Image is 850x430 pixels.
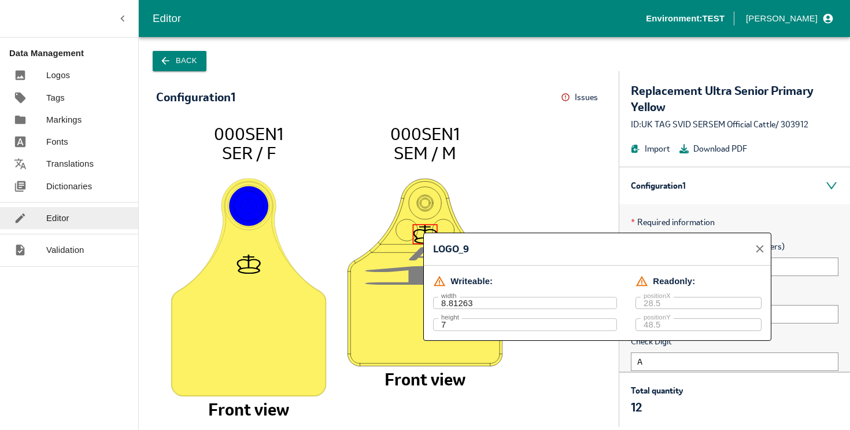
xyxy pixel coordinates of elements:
[156,91,235,104] div: Configuration 1
[749,238,771,260] button: close
[441,313,459,322] label: height
[46,212,69,225] p: Editor
[631,83,838,115] div: Replacement Ultra Senior Primary Yellow
[214,123,283,145] tspan: 000SEN1
[631,118,838,131] div: ID: UK TAG SVID SERSEM Official Cattle / 303912
[679,142,747,155] button: Download PDF
[631,335,838,348] span: Check Digit
[741,9,836,28] button: profile
[631,384,683,397] p: Total quantity
[9,47,138,60] p: Data Management
[358,266,485,288] tspan: 1
[653,275,695,288] p: Readonly:
[153,51,206,71] button: Back
[390,123,460,145] tspan: 000SEN1
[46,69,70,82] p: Logos
[394,142,456,164] tspan: SEM / M
[222,142,276,164] tspan: SER / F
[46,244,84,256] p: Validation
[561,89,601,106] button: Issues
[644,313,671,322] label: positionY
[46,180,92,193] p: Dictionaries
[631,142,670,155] button: Import
[646,12,725,25] p: Environment: TEST
[46,113,82,126] p: Markings
[746,12,818,25] p: [PERSON_NAME]
[208,398,289,420] tspan: Front view
[644,292,671,301] label: positionX
[46,135,68,148] p: Fonts
[153,10,646,27] div: Editor
[450,275,493,288] p: Writeable:
[46,157,94,170] p: Translations
[46,91,65,104] p: Tags
[441,292,457,301] label: width
[385,368,465,390] tspan: Front view
[433,275,446,288] svg: The values are not saved anywhere.
[635,275,648,288] svg: The values are read from machine file and not updated in any way.
[619,167,850,204] div: Configuration 1
[631,399,683,416] p: 12
[631,216,838,229] p: Required information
